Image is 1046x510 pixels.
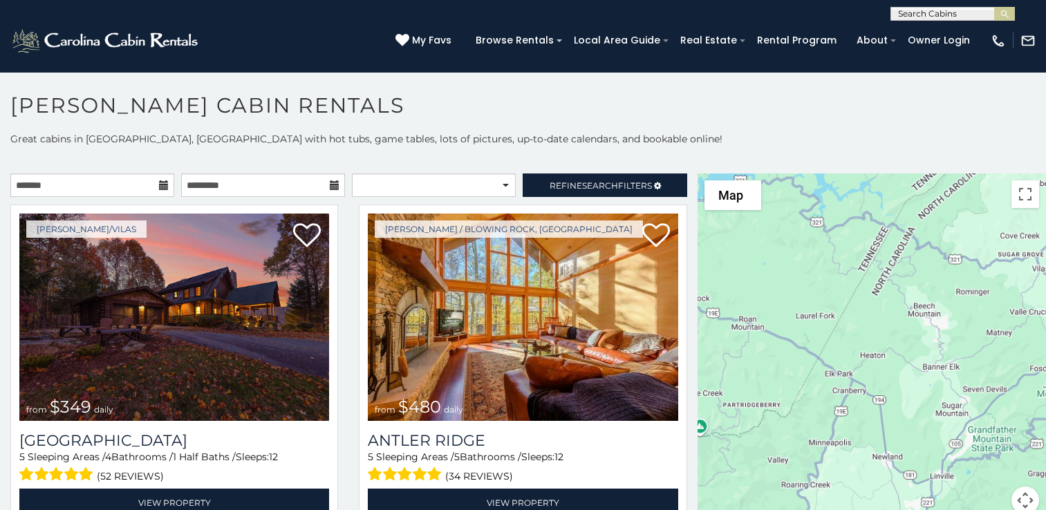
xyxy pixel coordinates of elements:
a: [GEOGRAPHIC_DATA] [19,431,329,450]
a: Real Estate [673,30,744,51]
span: Map [718,188,743,202]
span: (52 reviews) [97,467,164,485]
a: from $349 daily [19,214,329,421]
a: Add to favorites [293,222,321,251]
a: About [850,30,895,51]
button: Change map style [704,180,761,210]
button: Toggle fullscreen view [1011,180,1039,208]
span: 5 [19,451,25,463]
a: Rental Program [750,30,843,51]
span: from [375,404,395,415]
span: daily [94,404,113,415]
span: Refine Filters [550,180,652,191]
img: 1756500887_thumbnail.jpeg [19,214,329,421]
img: 1714397585_thumbnail.jpeg [368,214,678,421]
a: [PERSON_NAME]/Vilas [26,220,147,238]
span: 4 [105,451,111,463]
span: $480 [398,397,441,417]
a: Browse Rentals [469,30,561,51]
img: phone-regular-white.png [991,33,1006,48]
a: from $480 daily [368,214,678,421]
a: Owner Login [901,30,977,51]
a: [PERSON_NAME] / Blowing Rock, [GEOGRAPHIC_DATA] [375,220,643,238]
img: White-1-2.png [10,27,202,55]
span: My Favs [412,33,451,48]
a: Antler Ridge [368,431,678,450]
span: (34 reviews) [445,467,513,485]
span: $349 [50,397,91,417]
img: mail-regular-white.png [1020,33,1036,48]
a: RefineSearchFilters [523,173,687,197]
span: 5 [368,451,373,463]
span: Search [582,180,618,191]
span: daily [444,404,463,415]
span: 12 [269,451,278,463]
a: Add to favorites [642,222,670,251]
div: Sleeping Areas / Bathrooms / Sleeps: [19,450,329,485]
span: 5 [454,451,460,463]
div: Sleeping Areas / Bathrooms / Sleeps: [368,450,678,485]
span: 1 Half Baths / [173,451,236,463]
h3: Diamond Creek Lodge [19,431,329,450]
span: from [26,404,47,415]
a: My Favs [395,33,455,48]
span: 12 [554,451,563,463]
a: Local Area Guide [567,30,667,51]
